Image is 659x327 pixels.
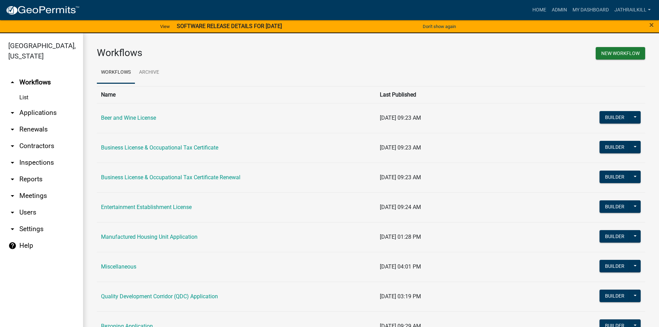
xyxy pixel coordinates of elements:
[380,204,421,210] span: [DATE] 09:24 AM
[101,204,192,210] a: Entertainment Establishment License
[8,208,17,217] i: arrow_drop_down
[101,293,218,300] a: Quality Development Corridor (QDC) Application
[8,175,17,183] i: arrow_drop_down
[530,3,549,17] a: Home
[8,109,17,117] i: arrow_drop_down
[101,234,198,240] a: Manufactured Housing Unit Application
[135,62,163,84] a: Archive
[376,86,550,103] th: Last Published
[570,3,612,17] a: My Dashboard
[97,47,366,59] h3: Workflows
[420,21,459,32] button: Don't show again
[177,23,282,29] strong: SOFTWARE RELEASE DETAILS FOR [DATE]
[380,293,421,300] span: [DATE] 03:19 PM
[8,78,17,87] i: arrow_drop_up
[101,263,136,270] a: Miscellaneous
[157,21,173,32] a: View
[97,62,135,84] a: Workflows
[380,174,421,181] span: [DATE] 09:23 AM
[596,47,645,60] button: New Workflow
[380,263,421,270] span: [DATE] 04:01 PM
[101,115,156,121] a: Beer and Wine License
[380,144,421,151] span: [DATE] 09:23 AM
[649,21,654,29] button: Close
[8,158,17,167] i: arrow_drop_down
[8,142,17,150] i: arrow_drop_down
[549,3,570,17] a: Admin
[8,225,17,233] i: arrow_drop_down
[599,171,630,183] button: Builder
[101,174,240,181] a: Business License & Occupational Tax Certificate Renewal
[612,3,653,17] a: Jathrailkill
[380,234,421,240] span: [DATE] 01:28 PM
[97,86,376,103] th: Name
[599,111,630,124] button: Builder
[599,230,630,243] button: Builder
[649,20,654,30] span: ×
[380,115,421,121] span: [DATE] 09:23 AM
[101,144,218,151] a: Business License & Occupational Tax Certificate
[599,141,630,153] button: Builder
[599,290,630,302] button: Builder
[8,242,17,250] i: help
[599,200,630,213] button: Builder
[8,125,17,134] i: arrow_drop_down
[599,260,630,272] button: Builder
[8,192,17,200] i: arrow_drop_down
